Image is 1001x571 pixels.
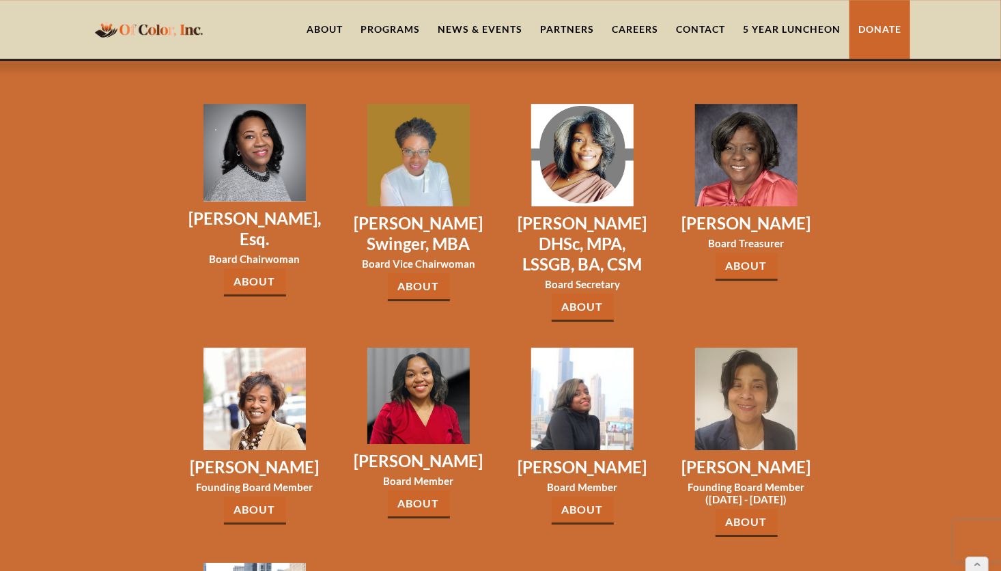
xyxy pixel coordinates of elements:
[516,481,649,493] h3: Board Member
[188,208,321,249] h3: [PERSON_NAME], Esq.
[552,294,614,322] a: About
[680,457,813,477] h3: [PERSON_NAME]
[680,213,813,234] h3: [PERSON_NAME]
[188,481,321,493] h3: Founding Board Member
[224,268,286,296] a: About
[224,497,286,525] a: About
[352,475,485,487] h3: Board Member
[516,457,649,477] h3: [PERSON_NAME]
[680,481,813,505] h3: Founding Board Member ([DATE] - [DATE])
[188,253,321,265] h3: Board Chairwoman
[516,213,649,275] h3: [PERSON_NAME] DHSc, MPA, LSSGB, BA, CSM
[388,490,450,518] a: About
[361,23,420,36] div: Programs
[91,13,207,45] a: home
[352,213,485,254] h3: [PERSON_NAME] Swinger, MBA
[716,253,778,281] a: About
[680,237,813,249] h3: Board Treasurer
[352,257,485,270] h3: Board Vice Chairwoman
[552,497,614,525] a: About
[716,509,778,537] a: About
[388,273,450,301] a: About
[188,457,321,477] h3: [PERSON_NAME]
[352,451,485,471] h3: [PERSON_NAME]
[516,278,649,290] h3: Board Secretary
